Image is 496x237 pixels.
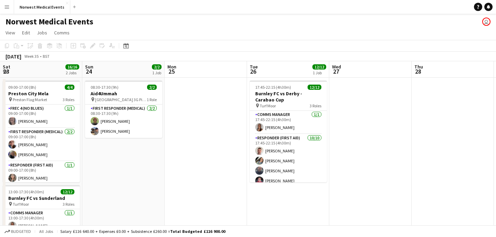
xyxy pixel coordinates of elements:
[38,229,54,234] span: All jobs
[84,67,93,75] span: 24
[85,64,93,70] span: Sun
[6,30,15,36] span: View
[147,97,157,102] span: 1 Role
[166,67,176,75] span: 25
[170,229,225,234] span: Total Budgeted £116 900.00
[60,229,225,234] div: Salary £116 640.00 + Expenses £0.00 + Subsistence £260.00 =
[3,128,80,161] app-card-role: First Responder (Medical)2/209:00-17:00 (8h)[PERSON_NAME][PERSON_NAME]
[3,209,80,233] app-card-role: Comms Manager1/113:00-17:30 (4h30m)[PERSON_NAME]
[3,80,80,182] app-job-card: 09:00-17:00 (8h)4/4Preston City Mela Preston Flag Market3 RolesFREC 4 (no blues)1/109:00-17:00 (8...
[414,64,423,70] span: Thu
[250,111,327,134] app-card-role: Comms Manager1/117:45-22:15 (4h30m)[PERSON_NAME]
[34,28,50,37] a: Jobs
[250,80,327,182] app-job-card: 17:45-22:15 (4h30m)12/12Burnley FC vs Derby - Carabao Cup Turf Moor3 RolesComms Manager1/117:45-2...
[250,90,327,103] h3: Burnley FC vs Derby - Carabao Cup
[3,28,18,37] a: View
[3,161,80,185] app-card-role: Responder (First Aid)1/109:00-17:00 (8h)[PERSON_NAME]
[13,97,47,102] span: Preston Flag Market
[152,70,161,75] div: 1 Job
[85,80,162,138] app-job-card: 08:30-17:30 (9h)2/2Aid4Ummah [GEOGRAPHIC_DATA] 3G Pitches1 RoleFirst Responder (Medical)2/208:30-...
[332,64,341,70] span: Wed
[61,189,74,194] span: 12/12
[19,28,33,37] a: Edit
[2,67,10,75] span: 23
[312,64,326,69] span: 12/12
[3,64,10,70] span: Sat
[54,30,70,36] span: Comms
[91,85,118,90] span: 08:30-17:30 (9h)
[152,64,162,69] span: 2/2
[255,85,291,90] span: 17:45-22:15 (4h30m)
[331,67,341,75] span: 27
[85,90,162,97] h3: Aid4Ummah
[63,97,74,102] span: 3 Roles
[66,70,79,75] div: 2 Jobs
[6,53,21,60] div: [DATE]
[482,18,490,26] app-user-avatar: Rory Murphy
[65,85,74,90] span: 4/4
[313,70,326,75] div: 1 Job
[310,103,321,108] span: 3 Roles
[13,202,29,207] span: Turf Moor
[8,85,36,90] span: 09:00-17:00 (8h)
[14,0,70,14] button: Norwest Medical Events
[260,103,276,108] span: Turf Moor
[3,195,80,201] h3: Burnley FC vs Sunderland
[6,17,93,27] h1: Norwest Medical Events
[250,64,258,70] span: Tue
[43,54,50,59] div: BST
[51,28,72,37] a: Comms
[3,105,80,128] app-card-role: FREC 4 (no blues)1/109:00-17:00 (8h)[PERSON_NAME]
[65,64,79,69] span: 16/16
[3,90,80,97] h3: Preston City Mela
[95,97,147,102] span: [GEOGRAPHIC_DATA] 3G Pitches
[249,67,258,75] span: 26
[147,85,157,90] span: 2/2
[23,54,40,59] span: Week 35
[413,67,423,75] span: 28
[308,85,321,90] span: 12/12
[37,30,47,36] span: Jobs
[63,202,74,207] span: 3 Roles
[85,105,162,138] app-card-role: First Responder (Medical)2/208:30-17:30 (9h)[PERSON_NAME][PERSON_NAME]
[167,64,176,70] span: Mon
[22,30,30,36] span: Edit
[11,229,31,234] span: Budgeted
[3,228,32,235] button: Budgeted
[8,189,44,194] span: 13:00-17:30 (4h30m)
